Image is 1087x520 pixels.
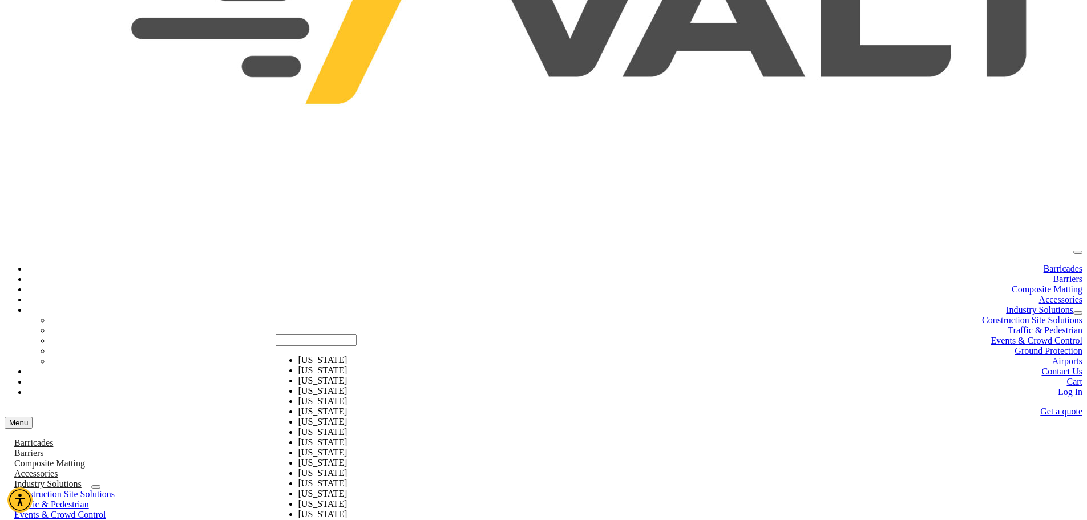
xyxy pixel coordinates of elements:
[5,448,54,458] a: Barriers
[1044,264,1082,273] a: Barricades
[5,417,33,429] button: menu toggle
[298,478,372,489] li: [US_STATE]
[1066,377,1082,386] a: Cart
[298,509,372,519] li: [US_STATE]
[5,499,99,509] a: Traffic & Pedestrian
[5,438,63,448] a: Barricades
[91,485,100,489] button: dropdown toggle
[5,458,95,468] a: Composite Matting
[5,489,124,499] a: Construction Site Solutions
[1015,346,1082,356] a: Ground Protection
[1073,251,1082,254] button: menu toggle
[1058,387,1082,397] a: Log In
[298,376,372,386] li: [US_STATE]
[298,468,372,478] li: [US_STATE]
[298,489,372,499] li: [US_STATE]
[298,458,372,468] li: [US_STATE]
[298,499,372,509] li: [US_STATE]
[1040,406,1082,416] a: Get a quote
[5,479,91,489] a: Industry Solutions
[1012,284,1082,294] a: Composite Matting
[7,487,33,513] div: Accessibility Menu
[298,417,372,427] li: [US_STATE]
[991,336,1082,345] a: Events & Crowd Control
[298,406,372,417] li: [US_STATE]
[5,469,67,478] a: Accessories
[1008,325,1082,335] a: Traffic & Pedestrian
[1073,311,1082,315] button: dropdown toggle
[298,427,372,437] li: [US_STATE]
[298,386,372,396] li: [US_STATE]
[1052,356,1082,366] a: Airports
[9,418,28,427] span: Menu
[1006,305,1073,315] a: Industry Solutions
[1041,366,1082,376] a: Contact Us
[1039,295,1082,304] a: Accessories
[298,355,372,365] li: [US_STATE]
[298,365,372,376] li: [US_STATE]
[298,396,372,406] li: [US_STATE]
[298,448,372,458] li: [US_STATE]
[982,315,1082,325] a: Construction Site Solutions
[5,510,115,519] a: Events & Crowd Control
[298,437,372,448] li: [US_STATE]
[1053,274,1082,284] a: Barriers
